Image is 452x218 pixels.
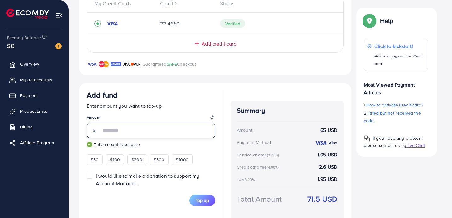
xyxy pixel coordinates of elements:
[374,42,425,50] p: Click to kickstart!
[7,35,41,41] span: Ecomdy Balance
[96,172,199,187] span: I would like to make a donation to support my Account Manager.
[5,105,64,117] a: Product Links
[87,102,215,110] p: Enter amount you want to top-up
[406,142,425,149] span: Live Chat
[55,12,63,19] img: menu
[237,127,252,133] div: Amount
[123,60,141,68] img: brand
[55,43,62,49] img: image
[154,156,165,163] span: $500
[87,142,92,147] img: guide
[20,61,39,67] span: Overview
[237,193,282,204] div: Total Amount
[314,140,327,145] img: credit
[20,124,33,130] span: Billing
[99,60,109,68] img: brand
[7,41,14,50] span: $0
[237,152,281,158] div: Service charge
[106,21,118,26] img: credit
[364,109,428,124] p: 2.
[364,110,421,124] span: I tried but not received the code.
[131,156,142,163] span: $200
[237,139,271,145] div: Payment Method
[425,190,447,213] iframe: Chat
[364,135,423,149] span: If you have any problem, please contact us by
[20,139,54,146] span: Affiliate Program
[237,107,337,115] h4: Summary
[87,115,215,123] legend: Amount
[20,77,52,83] span: My ad accounts
[267,165,279,170] small: (4.00%)
[87,90,117,100] h3: Add fund
[220,19,245,28] span: Verified
[5,136,64,149] a: Affiliate Program
[5,74,64,86] a: My ad accounts
[320,127,337,134] strong: 65 USD
[364,101,428,109] p: 1.
[319,163,337,171] strong: 2.6 USD
[20,92,38,99] span: Payment
[318,151,337,158] strong: 1.95 USD
[202,40,236,47] span: Add credit card
[20,108,47,114] span: Product Links
[366,102,423,108] span: How to activate Credit card?
[364,135,370,142] img: Popup guide
[6,9,49,19] img: logo
[380,17,393,25] p: Help
[5,58,64,70] a: Overview
[111,60,121,68] img: brand
[237,176,258,183] div: Tax
[91,156,99,163] span: $50
[167,61,177,67] span: SAFE
[364,76,428,96] p: Most Viewed Payment Articles
[94,20,101,27] svg: record circle
[142,60,196,68] p: Guaranteed Checkout
[318,176,337,183] strong: 1.95 USD
[237,164,281,170] div: Credit card fee
[189,195,215,206] button: Top up
[5,121,64,133] a: Billing
[364,15,375,26] img: Popup guide
[307,193,337,204] strong: 71.5 USD
[87,141,215,148] small: This amount is suitable
[196,197,209,204] span: Top up
[329,139,337,146] strong: Visa
[243,177,255,182] small: (3.00%)
[110,156,120,163] span: $100
[374,52,425,68] p: Guide to payment via Credit card
[176,156,189,163] span: $1000
[87,60,97,68] img: brand
[5,89,64,102] a: Payment
[267,153,279,158] small: (3.00%)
